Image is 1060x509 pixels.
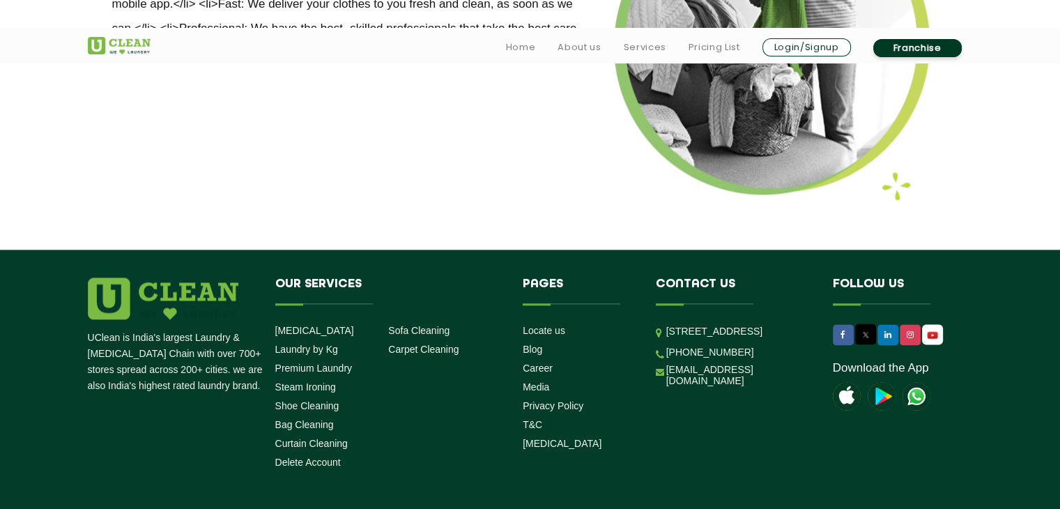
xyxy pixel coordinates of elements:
a: T&C [523,419,542,430]
img: UClean Laundry and Dry Cleaning [902,382,930,410]
a: Privacy Policy [523,400,583,411]
a: [MEDICAL_DATA] [275,325,354,336]
h4: Our Services [275,278,502,304]
a: About us [558,39,601,56]
a: Career [523,363,553,374]
a: Carpet Cleaning [388,344,459,355]
a: Curtain Cleaning [275,438,348,449]
a: Premium Laundry [275,363,353,374]
h4: Pages [523,278,635,304]
a: [PHONE_NUMBER] [666,347,754,358]
a: Steam Ironing [275,381,336,393]
h4: Contact us [656,278,812,304]
a: Bag Cleaning [275,419,334,430]
h4: Follow us [833,278,955,304]
a: Locate us [523,325,565,336]
a: Delete Account [275,457,341,468]
p: UClean is India's largest Laundry & [MEDICAL_DATA] Chain with over 700+ stores spread across 200+... [88,330,265,394]
img: playstoreicon.png [868,382,896,410]
a: Pricing List [689,39,740,56]
p: [STREET_ADDRESS] [666,324,812,340]
a: Laundry by Kg [275,344,338,355]
a: Services [623,39,666,56]
img: apple-icon.png [833,382,861,410]
a: Media [523,381,549,393]
a: Shoe Cleaning [275,400,339,411]
a: Home [506,39,536,56]
a: [EMAIL_ADDRESS][DOMAIN_NAME] [666,364,812,386]
a: Login/Signup [762,38,851,56]
a: Blog [523,344,542,355]
a: Sofa Cleaning [388,325,450,336]
img: UClean Laundry and Dry Cleaning [88,37,151,54]
a: [MEDICAL_DATA] [523,438,601,449]
a: Franchise [873,39,962,57]
img: UClean Laundry and Dry Cleaning [923,328,942,342]
img: logo.png [88,278,238,319]
a: Download the App [833,361,929,375]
